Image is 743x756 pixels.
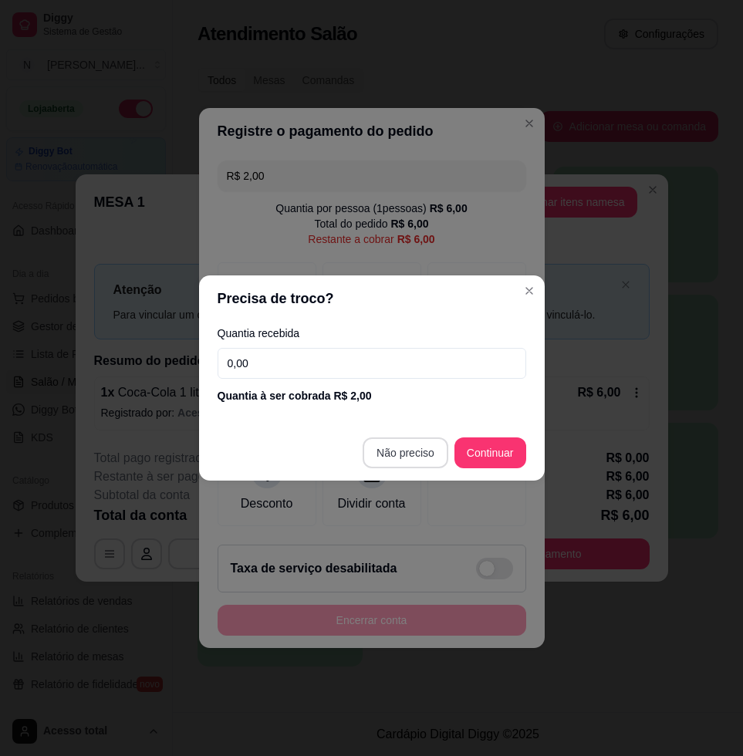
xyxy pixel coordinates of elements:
[199,275,545,322] header: Precisa de troco?
[218,388,526,403] div: Quantia à ser cobrada R$ 2,00
[517,278,542,303] button: Close
[454,437,526,468] button: Continuar
[218,328,526,339] label: Quantia recebida
[363,437,448,468] button: Não preciso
